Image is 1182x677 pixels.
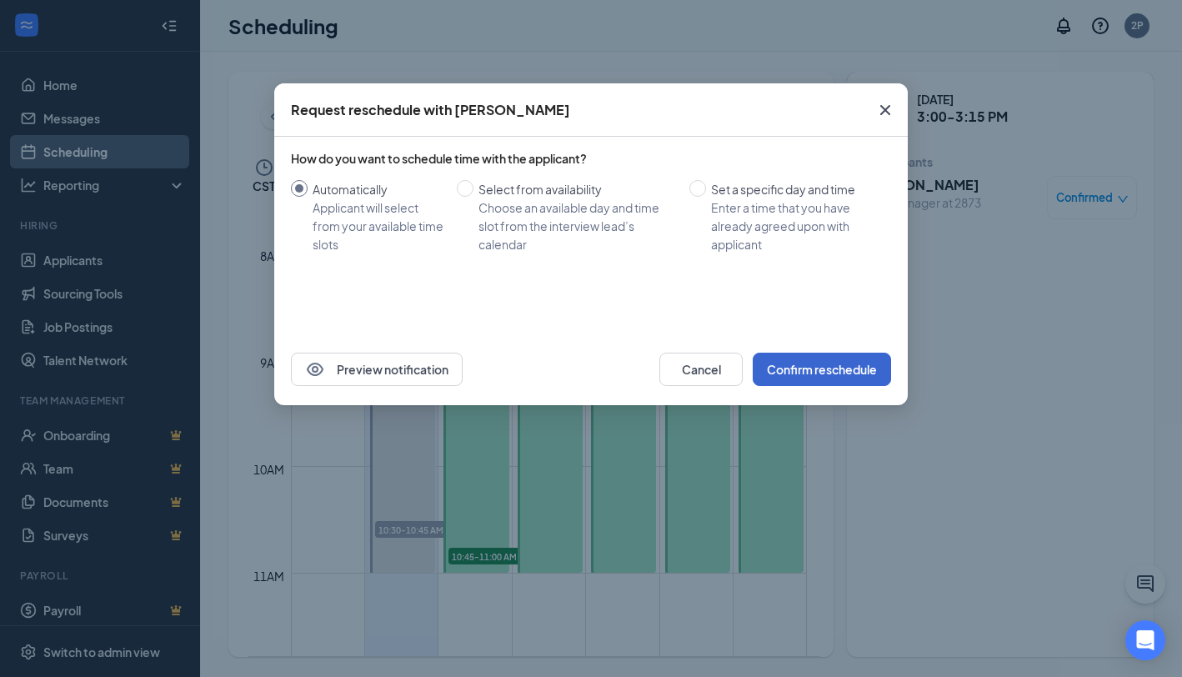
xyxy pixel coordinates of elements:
[875,100,895,120] svg: Cross
[313,180,443,198] div: Automatically
[478,180,676,198] div: Select from availability
[291,150,891,167] div: How do you want to schedule time with the applicant?
[1125,620,1165,660] div: Open Intercom Messenger
[711,180,878,198] div: Set a specific day and time
[478,198,676,253] div: Choose an available day and time slot from the interview lead’s calendar
[305,359,325,379] svg: Eye
[863,83,908,137] button: Close
[659,353,743,386] button: Cancel
[313,198,443,253] div: Applicant will select from your available time slots
[291,101,570,119] div: Request reschedule with [PERSON_NAME]
[753,353,891,386] button: Confirm reschedule
[291,353,463,386] button: EyePreview notification
[711,198,878,253] div: Enter a time that you have already agreed upon with applicant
